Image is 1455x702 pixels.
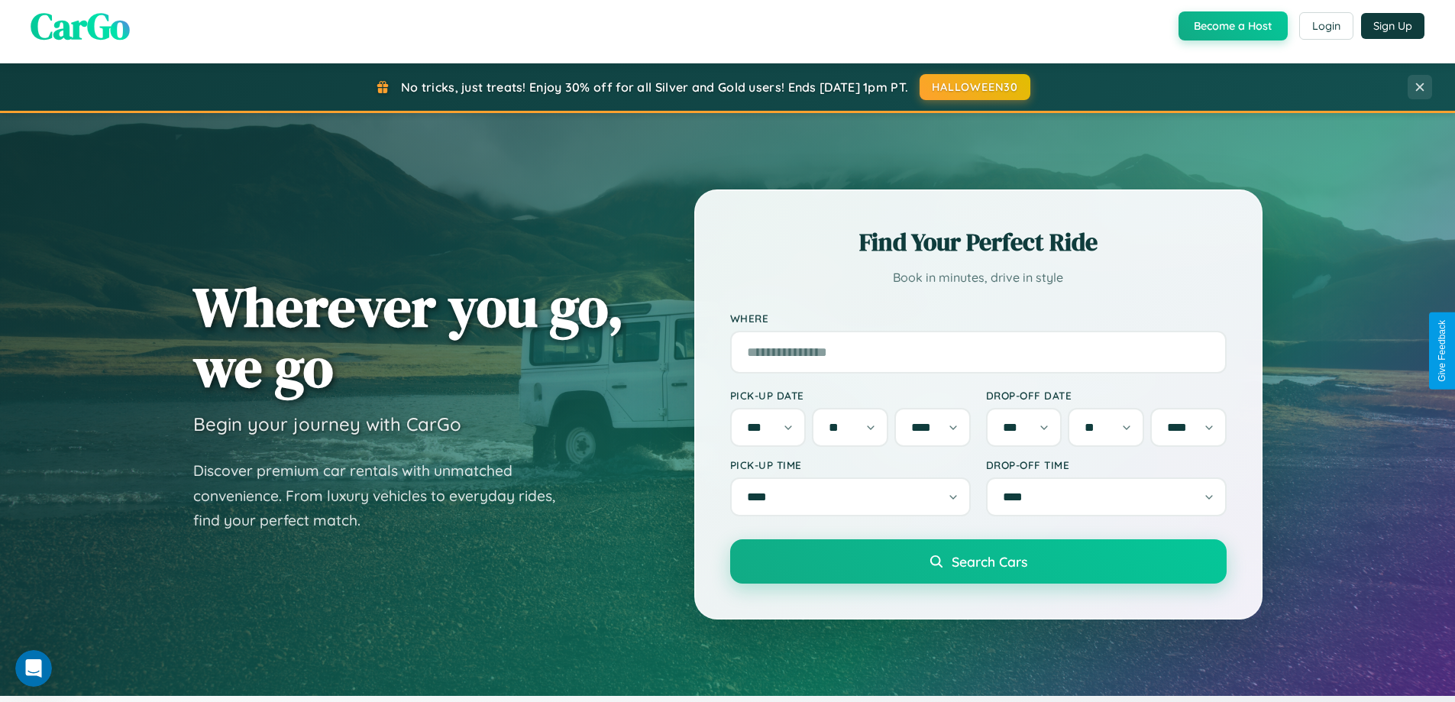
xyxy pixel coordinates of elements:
h1: Wherever you go, we go [193,277,624,397]
p: Book in minutes, drive in style [730,267,1227,289]
p: Discover premium car rentals with unmatched convenience. From luxury vehicles to everyday rides, ... [193,458,575,533]
span: No tricks, just treats! Enjoy 30% off for all Silver and Gold users! Ends [DATE] 1pm PT. [401,79,908,95]
span: Search Cars [952,553,1027,570]
button: Search Cars [730,539,1227,584]
label: Drop-off Time [986,458,1227,471]
label: Pick-up Time [730,458,971,471]
h2: Find Your Perfect Ride [730,225,1227,259]
button: Login [1299,12,1353,40]
label: Pick-up Date [730,389,971,402]
div: Give Feedback [1437,320,1447,382]
button: HALLOWEEN30 [920,74,1030,100]
button: Sign Up [1361,13,1424,39]
label: Drop-off Date [986,389,1227,402]
h3: Begin your journey with CarGo [193,412,461,435]
span: CarGo [31,1,130,51]
button: Become a Host [1179,11,1288,40]
label: Where [730,312,1227,325]
iframe: Intercom live chat [15,650,52,687]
